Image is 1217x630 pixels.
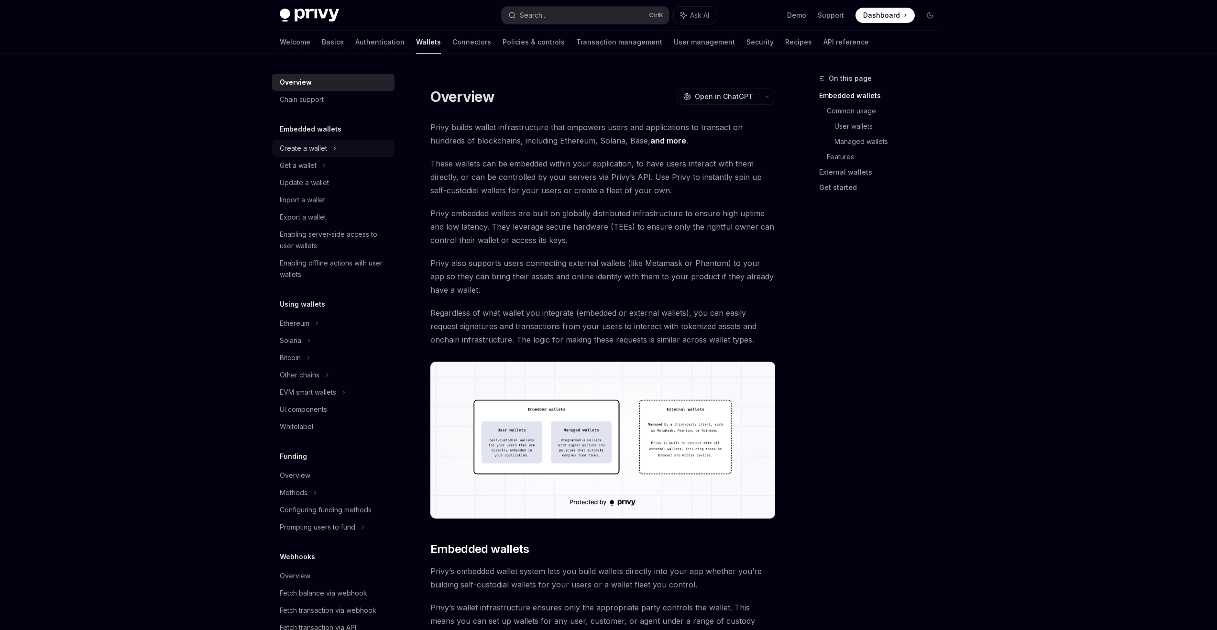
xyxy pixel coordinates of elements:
[280,31,310,54] a: Welcome
[863,11,900,20] span: Dashboard
[690,11,709,20] span: Ask AI
[787,11,806,20] a: Demo
[272,467,395,484] a: Overview
[272,501,395,519] a: Configuring funding methods
[829,73,872,84] span: On this page
[430,88,495,105] h1: Overview
[272,585,395,602] a: Fetch balance via webhook
[280,587,367,599] div: Fetch balance via webhook
[649,11,663,19] span: Ctrl K
[280,570,310,582] div: Overview
[280,77,312,88] div: Overview
[280,451,307,462] h5: Funding
[272,418,395,435] a: Whitelabel
[746,31,774,54] a: Security
[503,31,565,54] a: Policies & controls
[827,149,945,165] a: Features
[280,123,341,135] h5: Embedded wallets
[280,335,301,346] div: Solana
[272,91,395,108] a: Chain support
[430,564,775,591] span: Privy’s embedded wallet system lets you build wallets directly into your app whether you’re build...
[430,542,529,557] span: Embedded wallets
[855,8,915,23] a: Dashboard
[674,31,735,54] a: User management
[280,521,355,533] div: Prompting users to fund
[272,602,395,619] a: Fetch transaction via webhook
[272,567,395,585] a: Overview
[272,174,395,191] a: Update a wallet
[502,7,669,24] button: Search...CtrlK
[280,257,389,280] div: Enabling offline actions with user wallets
[280,369,319,381] div: Other chains
[823,31,869,54] a: API reference
[280,298,325,310] h5: Using wallets
[650,136,686,146] a: and more
[280,551,315,563] h5: Webhooks
[280,421,313,432] div: Whitelabel
[280,352,301,364] div: Bitcoin
[272,209,395,226] a: Export a wallet
[280,487,307,498] div: Methods
[430,121,775,147] span: Privy builds wallet infrastructure that empowers users and applications to transact on hundreds o...
[819,180,945,195] a: Get started
[818,11,844,20] a: Support
[520,10,547,21] div: Search...
[430,256,775,297] span: Privy also supports users connecting external wallets (like Metamask or Phantom) to your app so t...
[280,404,327,415] div: UI components
[272,74,395,91] a: Overview
[819,88,945,103] a: Embedded wallets
[677,88,759,105] button: Open in ChatGPT
[280,194,325,206] div: Import a wallet
[674,7,716,24] button: Ask AI
[272,226,395,254] a: Enabling server-side access to user wallets
[834,134,945,149] a: Managed wallets
[416,31,441,54] a: Wallets
[452,31,491,54] a: Connectors
[280,605,376,616] div: Fetch transaction via webhook
[819,165,945,180] a: External wallets
[280,504,372,516] div: Configuring funding methods
[272,191,395,209] a: Import a wallet
[355,31,405,54] a: Authentication
[834,119,945,134] a: User wallets
[695,92,753,101] span: Open in ChatGPT
[280,143,327,154] div: Create a wallet
[280,160,317,171] div: Get a wallet
[280,177,329,188] div: Update a wallet
[785,31,812,54] a: Recipes
[280,9,339,22] img: dark logo
[430,207,775,247] span: Privy embedded wallets are built on globally distributed infrastructure to ensure high uptime and...
[430,157,775,197] span: These wallets can be embedded within your application, to have users interact with them directly,...
[322,31,344,54] a: Basics
[280,470,310,481] div: Overview
[827,103,945,119] a: Common usage
[430,362,775,519] img: images/walletoverview.png
[430,306,775,346] span: Regardless of what wallet you integrate (embedded or external wallets), you can easily request si...
[280,229,389,252] div: Enabling server-side access to user wallets
[280,94,324,105] div: Chain support
[280,318,309,329] div: Ethereum
[922,8,938,23] button: Toggle dark mode
[272,401,395,418] a: UI components
[280,387,336,398] div: EVM smart wallets
[576,31,662,54] a: Transaction management
[280,211,326,223] div: Export a wallet
[272,254,395,283] a: Enabling offline actions with user wallets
